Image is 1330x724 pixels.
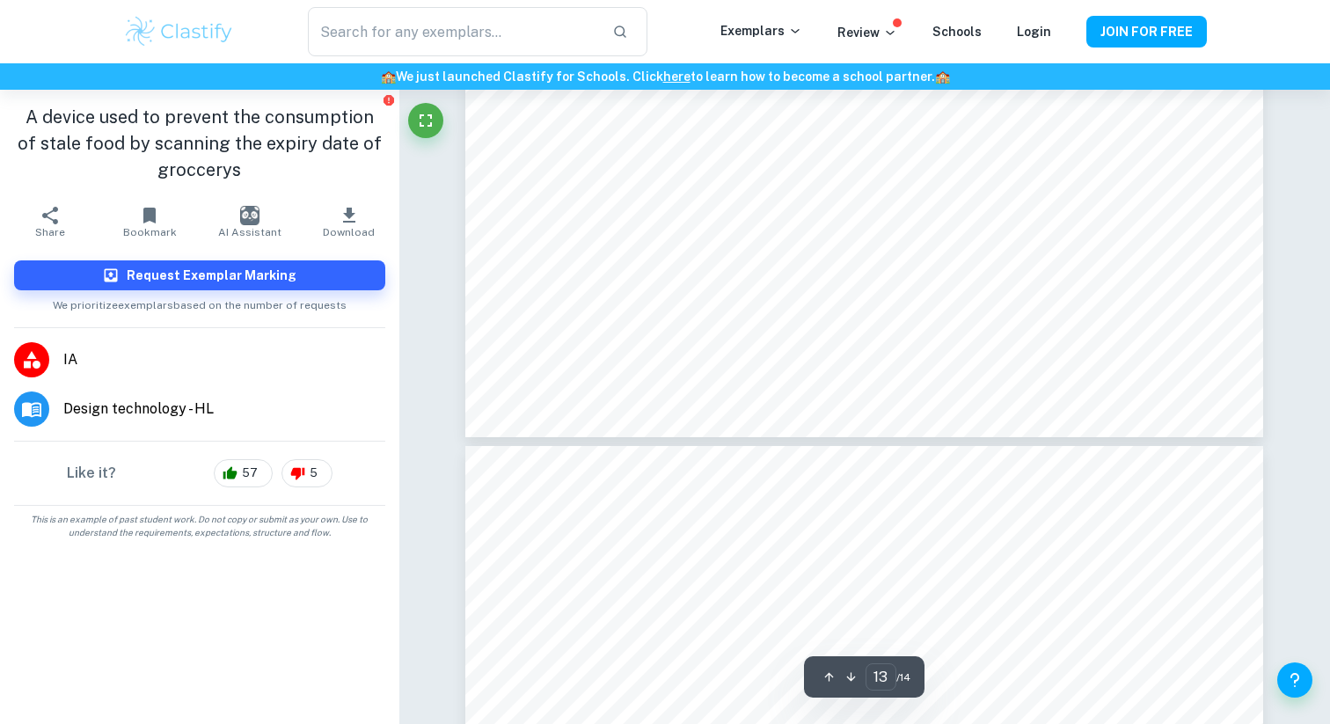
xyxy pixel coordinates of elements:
p: Review [837,23,897,42]
span: AI Assistant [218,226,281,238]
input: Search for any exemplars... [308,7,598,56]
span: Share [35,226,65,238]
h6: Like it? [67,463,116,484]
span: We prioritize exemplars based on the number of requests [53,290,347,313]
button: Bookmark [99,197,199,246]
button: Request Exemplar Marking [14,260,385,290]
img: AI Assistant [240,206,259,225]
span: 57 [232,464,267,482]
button: Help and Feedback [1277,662,1312,698]
h6: We just launched Clastify for Schools. Click to learn how to become a school partner. [4,67,1326,86]
button: Report issue [383,93,396,106]
h6: Request Exemplar Marking [127,266,296,285]
span: IA [63,349,385,370]
a: Login [1017,25,1051,39]
button: Fullscreen [408,103,443,138]
button: AI Assistant [200,197,299,246]
a: here [663,69,691,84]
a: Schools [932,25,982,39]
span: 5 [300,464,327,482]
span: 🏫 [381,69,396,84]
span: Bookmark [123,226,177,238]
div: 57 [214,459,273,487]
p: Exemplars [720,21,802,40]
span: Download [323,226,375,238]
span: 🏫 [935,69,950,84]
button: JOIN FOR FREE [1086,16,1207,48]
span: Design technology - HL [63,399,385,420]
span: This is an example of past student work. Do not copy or submit as your own. Use to understand the... [7,513,392,539]
h1: A device used to prevent the consumption of stale food by scanning the expiry date of groccerys [14,104,385,183]
span: / 14 [896,669,910,685]
button: Download [299,197,398,246]
div: 5 [281,459,332,487]
img: Clastify logo [123,14,235,49]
